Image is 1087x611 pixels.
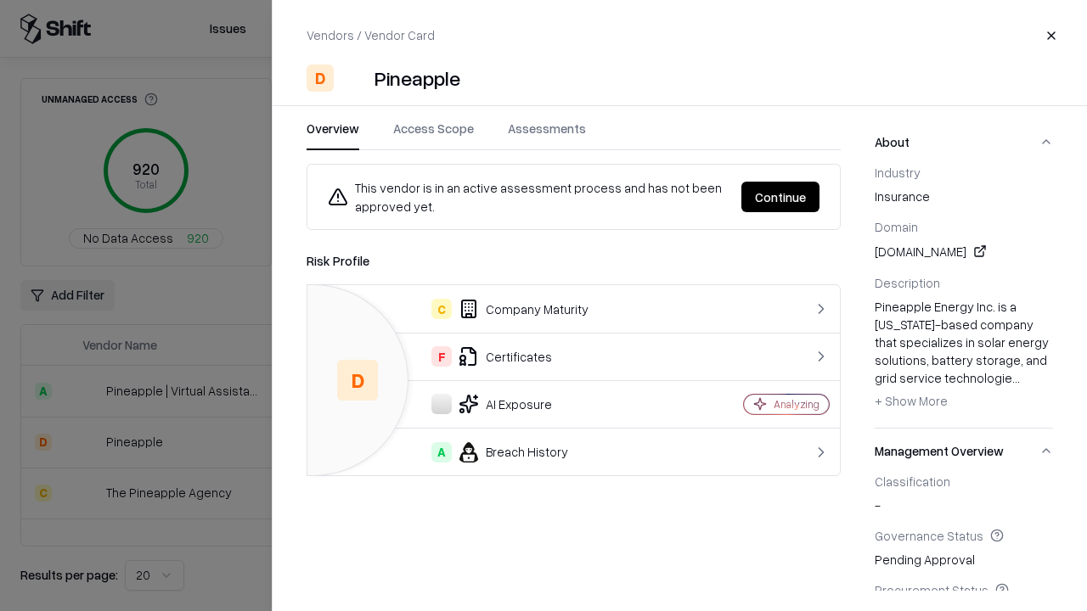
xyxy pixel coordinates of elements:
[307,250,841,271] div: Risk Profile
[321,346,684,367] div: Certificates
[307,120,359,150] button: Overview
[431,442,452,462] div: A
[774,397,819,412] div: Analyzing
[741,182,819,212] button: Continue
[875,275,1053,290] div: Description
[431,299,452,319] div: C
[875,219,1053,234] div: Domain
[875,393,948,408] span: + Show More
[875,188,1053,205] span: insurance
[875,474,1053,489] div: Classification
[307,64,334,92] div: D
[875,298,1053,415] div: Pineapple Energy Inc. is a [US_STATE]-based company that specializes in solar energy solutions, b...
[875,165,1053,428] div: About
[875,474,1053,514] div: -
[875,528,1053,543] div: Governance Status
[328,178,728,216] div: This vendor is in an active assessment process and has not been approved yet.
[875,120,1053,165] button: About
[431,346,452,367] div: F
[875,528,1053,569] div: Pending Approval
[875,241,1053,261] div: [DOMAIN_NAME]
[875,387,948,414] button: + Show More
[875,429,1053,474] button: Management Overview
[307,26,435,44] p: Vendors / Vendor Card
[1012,370,1020,385] span: ...
[321,394,684,414] div: AI Exposure
[341,64,368,92] img: Pineapple
[875,165,1053,180] div: Industry
[337,360,378,401] div: D
[393,120,474,150] button: Access Scope
[875,582,1053,597] div: Procurement Status
[321,442,684,462] div: Breach History
[321,299,684,319] div: Company Maturity
[508,120,586,150] button: Assessments
[375,64,460,92] div: Pineapple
